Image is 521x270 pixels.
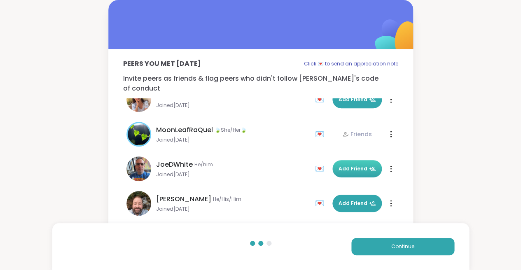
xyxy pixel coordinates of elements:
span: Add Friend [339,96,376,103]
button: Add Friend [332,195,382,212]
img: JoeDWhite [126,156,151,181]
span: MoonLeafRaQuel [156,125,213,135]
span: Continue [391,243,414,250]
p: Click 💌 to send an appreciation note [304,59,398,69]
img: sarah28 [126,87,151,112]
p: Invite peers as friends & flag peers who didn't follow [PERSON_NAME]'s code of conduct [123,74,398,93]
span: Joined [DATE] [156,171,310,178]
button: Add Friend [332,91,382,108]
div: 💌 [315,128,327,141]
p: Peers you met [DATE] [123,59,201,69]
span: Joined [DATE] [156,206,310,212]
span: JoeDWhite [156,160,193,170]
div: 💌 [315,197,327,210]
span: Add Friend [339,200,376,207]
span: He/His/Him [213,196,241,202]
span: Joined [DATE] [156,137,310,143]
img: MoonLeafRaQuel [128,123,150,145]
button: Continue [351,238,454,255]
div: 💌 [315,93,327,106]
button: Add Friend [332,160,382,177]
span: Add Friend [339,165,376,172]
span: He/him [194,161,213,168]
span: 🍃She/Her🍃 [215,127,247,133]
span: Joined [DATE] [156,102,310,109]
div: Friends [342,130,372,138]
div: 💌 [315,162,327,175]
img: Brian_L [126,191,151,216]
span: [PERSON_NAME] [156,194,211,204]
